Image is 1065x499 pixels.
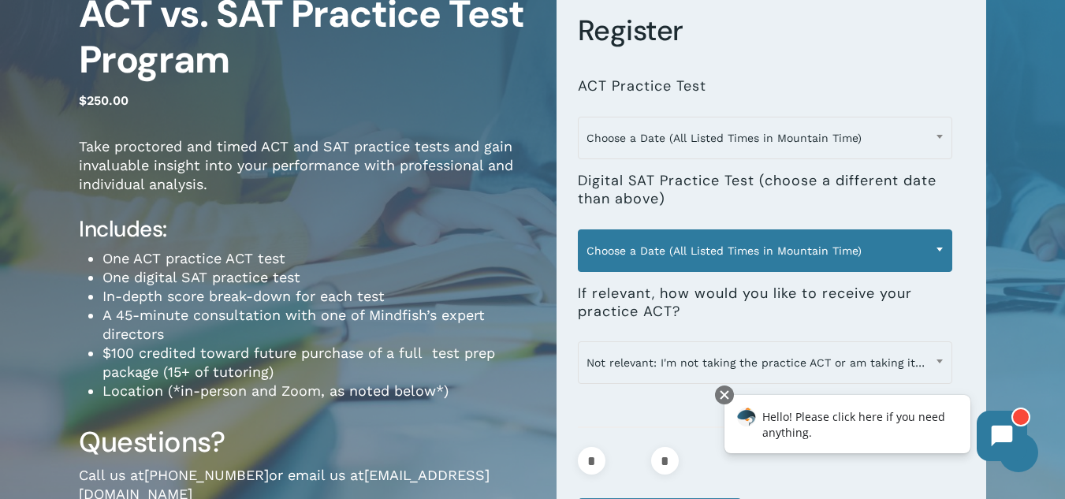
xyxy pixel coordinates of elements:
[579,234,951,267] span: Choose a Date (All Listed Times in Mountain Time)
[102,287,533,306] li: In-depth score break-down for each test
[708,382,1043,477] iframe: Chatbot
[102,306,533,344] li: A 45-minute consultation with one of Mindfish’s expert directors
[579,121,951,155] span: Choose a Date (All Listed Times in Mountain Time)
[144,467,269,483] a: [PHONE_NUMBER]
[79,215,533,244] h4: Includes:
[79,93,87,108] span: $
[610,447,646,475] input: Product quantity
[102,344,533,382] li: $100 credited toward future purchase of a full test prep package (15+ of tutoring)
[578,341,952,384] span: Not relevant: I'm not taking the practice ACT or am taking it in-person
[79,137,533,215] p: Take proctored and timed ACT and SAT practice tests and gain invaluable insight into your perform...
[578,117,952,159] span: Choose a Date (All Listed Times in Mountain Time)
[578,285,952,322] label: If relevant, how would you like to receive your practice ACT?
[578,77,706,95] label: ACT Practice Test
[79,93,128,108] bdi: 250.00
[102,382,533,400] li: Location (*in-person and Zoom, as noted below*)
[578,229,952,272] span: Choose a Date (All Listed Times in Mountain Time)
[578,13,965,49] h3: Register
[79,424,533,460] h3: Questions?
[578,172,952,209] label: Digital SAT Practice Test (choose a different date than above)
[102,249,533,268] li: One ACT practice ACT test
[102,268,533,287] li: One digital SAT practice test
[579,346,951,379] span: Not relevant: I'm not taking the practice ACT or am taking it in-person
